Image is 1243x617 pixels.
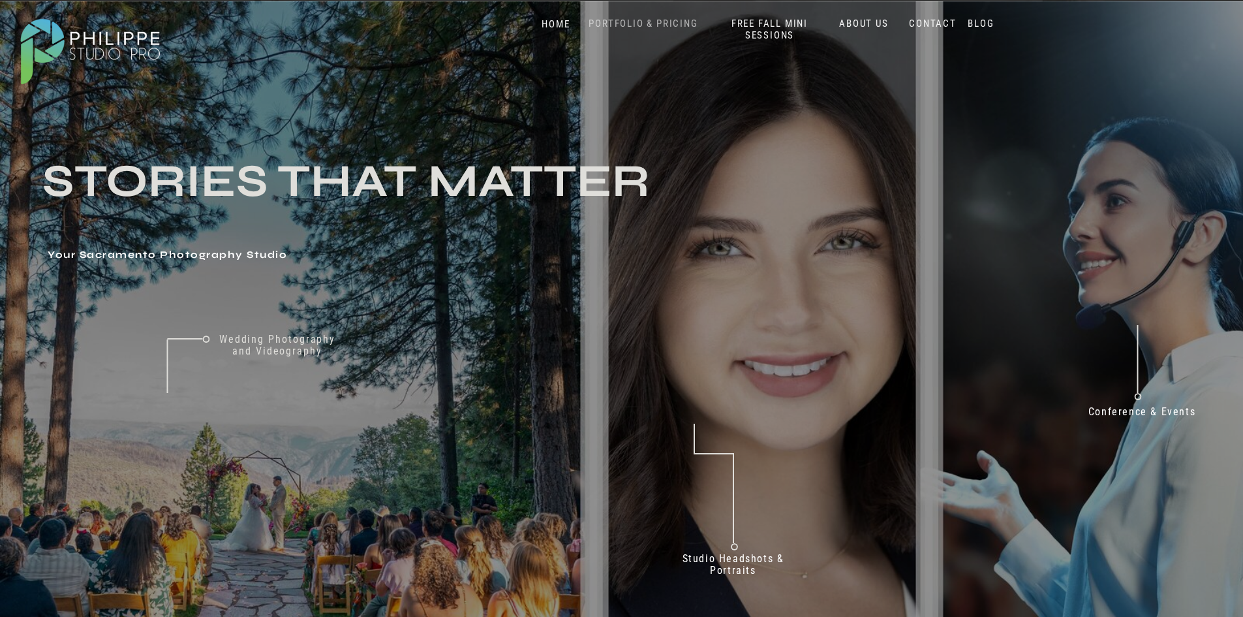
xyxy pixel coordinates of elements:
a: ABOUT US [836,18,892,30]
a: BLOG [965,18,998,30]
a: CONTACT [906,18,960,30]
a: HOME [529,18,584,31]
a: Conference & Events [1079,406,1205,424]
a: Wedding Photography and Videography [209,334,345,369]
p: 70+ 5 Star reviews on Google & Yelp [753,490,928,525]
a: PORTFOLIO & PRICING [584,18,703,30]
a: FREE FALL MINI SESSIONS [716,18,824,42]
h1: Your Sacramento Photography Studio [48,249,532,262]
a: Studio Headshots & Portraits [667,553,800,581]
h2: Don't just take our word for it [640,317,1017,443]
h3: Stories that Matter [42,161,694,240]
